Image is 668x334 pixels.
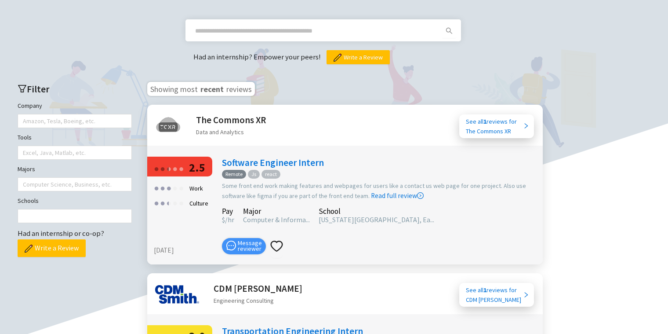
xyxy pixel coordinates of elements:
div: ● [178,196,184,209]
div: ● [154,161,159,175]
div: ● [166,161,171,175]
label: Tools [18,132,32,142]
b: 1 [483,117,486,125]
img: CDM Smith [155,281,199,308]
div: ● [160,196,165,209]
span: $ [222,215,225,224]
div: ● [160,161,165,175]
span: /hr [225,215,234,224]
h3: Showing most reviews [147,82,255,96]
div: Data and Analytics [196,127,266,137]
a: See all1reviews forThe Commons XR [459,114,534,138]
div: ● [154,196,159,209]
span: Write a Review [344,52,383,62]
label: Schools [18,196,39,206]
h2: CDM [PERSON_NAME] [214,281,302,296]
a: Read full review [371,147,424,200]
label: Company [18,101,42,110]
div: Work [187,181,206,196]
button: Write a Review [18,239,86,257]
div: ● [166,196,171,209]
img: pencil.png [25,245,33,253]
div: Major [243,208,310,214]
span: [US_STATE][GEOGRAPHIC_DATA], Ea... [319,215,434,224]
h2: The Commons XR [196,113,266,127]
button: search [442,24,456,38]
div: ● [160,181,165,195]
input: Tools [23,147,25,158]
div: ● [172,181,178,195]
span: right-circle [417,192,424,199]
div: School [319,208,434,214]
img: pencil.png [334,54,341,62]
img: The Commons XR [155,113,182,139]
label: Majors [18,164,35,174]
h2: Filter [18,82,132,96]
a: Software Engineer Intern [222,157,324,169]
div: [DATE] [154,245,218,256]
div: Culture [187,196,211,211]
div: ● [172,196,178,209]
div: ● [166,181,171,195]
b: 1 [483,286,486,294]
div: ● [154,181,159,195]
span: recent [200,83,225,93]
span: Js [248,170,260,179]
span: Message reviewer [238,240,262,252]
button: Write a Review [327,50,390,64]
span: 2.5 [189,160,205,175]
div: ● [178,161,184,175]
div: Pay [222,208,234,214]
span: heart [270,240,283,253]
span: search [443,27,456,34]
div: ● [178,181,184,195]
span: Remote [222,170,246,179]
div: Engineering Consulting [214,296,302,305]
div: ● [166,196,169,209]
a: See all1reviews forCDM [PERSON_NAME] [459,283,534,307]
span: Had an internship or co-op? [18,228,104,238]
div: ● [166,161,169,175]
div: ● [172,161,178,175]
div: See all reviews for CDM [PERSON_NAME] [466,285,523,305]
span: filter [18,84,27,93]
div: See all reviews for The Commons XR [466,117,523,136]
span: Write a Review [35,242,79,253]
span: right [523,123,529,129]
span: react [261,170,280,179]
span: message [226,241,236,250]
span: Had an internship? Empower your peers! [193,52,322,62]
div: Some front end work making features and webpages for users like a contact us web page for one pro... [222,181,538,201]
span: right [523,292,529,298]
span: Computer & Informa... [243,215,310,224]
